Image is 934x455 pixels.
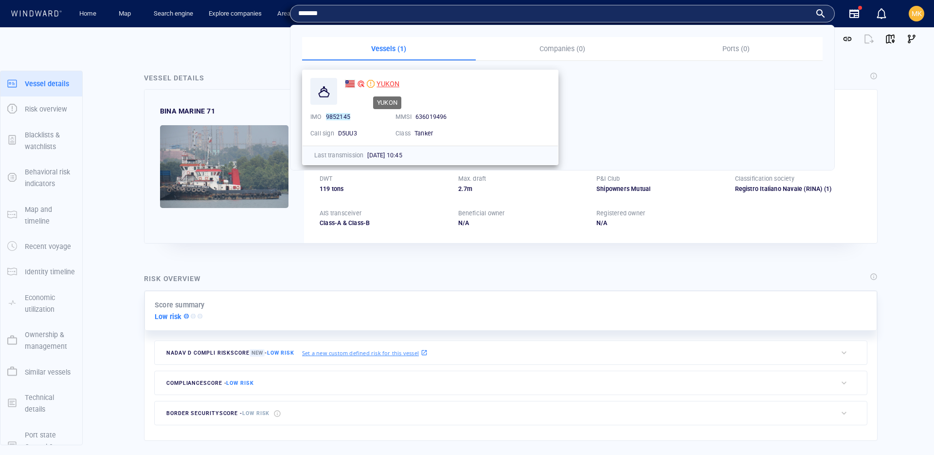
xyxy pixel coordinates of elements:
button: MK [907,4,926,23]
span: 7 [464,185,467,192]
span: border security score - [166,410,269,417]
a: Map [115,5,138,22]
span: compliance score - [166,380,254,386]
div: Shipowners Mutual [596,185,723,193]
span: m [467,185,472,192]
div: Registro Italiano Navale (RINA) [735,185,823,193]
p: Behavioral risk indicators [25,166,75,190]
button: Map [111,5,142,22]
div: Tanker [414,129,473,138]
span: Class-B [341,219,370,227]
a: Blacklists & watchlists [0,135,82,145]
p: MMSI [395,113,412,121]
p: Classification society [735,174,794,183]
div: Vessel details [144,72,204,84]
button: Area analysis [273,5,319,22]
p: Blacklists & watchlists [25,129,75,153]
p: Ports (0) [655,43,817,55]
mark: 9852145 [326,113,350,120]
button: Blacklists & watchlists [0,122,82,160]
span: [DATE] 10:45 [367,152,402,159]
button: Map and timeline [0,197,82,234]
p: Companies (0) [482,43,644,55]
p: Set a new custom defined risk for this vessel [302,349,419,357]
span: Low risk [226,380,253,386]
p: Max. draft [458,174,486,183]
a: Economic utilization [0,298,82,307]
a: YUKON [345,78,399,90]
p: Registered owner [596,209,645,218]
p: Similar vessels [25,366,71,378]
button: Vessel details [0,71,82,96]
a: Vessel details [0,78,82,88]
p: Call sign [310,129,334,138]
button: Similar vessels [0,360,82,385]
span: Low risk [267,350,294,356]
p: AIS transceiver [320,209,361,218]
a: Home [75,5,100,22]
p: Recent voyage [25,241,71,252]
p: Class [395,129,411,138]
p: Risk overview [25,103,67,115]
div: Risk overview [144,273,201,284]
p: IMO [310,113,322,121]
a: Explore companies [205,5,266,22]
p: Map and timeline [25,204,75,227]
span: N/A [596,219,608,227]
a: Port state Control & Casualties [0,441,82,451]
div: Notification center [876,8,887,19]
div: Nadav D Compli defined risk: high risk [357,80,365,88]
img: 59066f086f525674cf44508f_0 [160,125,288,208]
a: Search engine [150,5,197,22]
button: Get link [837,28,858,50]
span: MK [912,10,922,18]
p: Beneficial owner [458,209,505,218]
button: Home [72,5,103,22]
span: D5UU3 [338,130,357,137]
button: Technical details [0,385,82,422]
span: . [462,185,464,192]
button: Recent voyage [0,234,82,259]
div: 119 tons [320,185,447,193]
span: Low risk [242,410,269,417]
a: Set a new custom defined risk for this vessel [302,347,428,358]
span: Nadav D Compli risk score - [166,349,294,357]
iframe: Chat [893,411,927,448]
span: (1) [823,185,862,193]
button: Ownership & management [0,322,82,360]
p: Vessels (1) [308,43,470,55]
p: Technical details [25,392,75,416]
p: P&I Club [596,174,620,183]
p: Economic utilization [25,292,75,316]
span: YUKON [377,80,399,88]
a: Map and timeline [0,210,82,219]
button: View on map [880,28,901,50]
p: Last transmission [314,151,363,160]
p: Identity timeline [25,266,75,278]
p: Ownership & management [25,329,75,353]
button: Identity timeline [0,259,82,284]
div: Registro Italiano Navale (RINA) [735,185,862,193]
span: 2 [458,185,462,192]
span: Class-A [320,219,341,227]
p: DWT [320,174,333,183]
a: Ownership & management [0,336,82,345]
div: BINA MARINE 71 [160,105,215,117]
a: Technical details [0,398,82,407]
p: Vessel details [25,78,69,90]
button: Behavioral risk indicators [0,159,82,197]
span: N/A [458,219,469,227]
p: Low risk [155,311,182,322]
a: Similar vessels [0,367,82,376]
a: Risk overview [0,104,82,114]
button: Visual Link Analysis [901,28,922,50]
button: Economic utilization [0,285,82,322]
p: Score summary [155,299,205,311]
a: Identity timeline [0,267,82,276]
span: New [250,349,265,357]
a: Behavioral risk indicators [0,173,82,182]
a: Recent voyage [0,242,82,251]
